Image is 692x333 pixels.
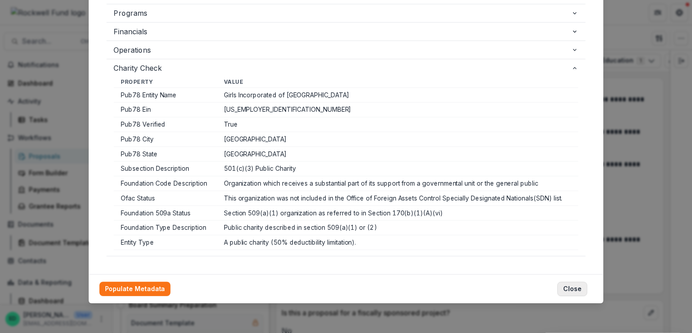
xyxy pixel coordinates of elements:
[114,77,217,87] th: Property
[107,77,586,256] div: Charity Check
[114,191,217,206] td: Ofac Status
[217,176,578,191] td: Organization which receives a substantial part of its support from a governmental unit or the gen...
[217,220,578,235] td: Public charity described in section 509(a)(1) or (2)
[114,161,217,176] td: Subsection Description
[114,117,217,132] td: Pub78 Verified
[114,102,217,117] td: Pub78 Ein
[114,45,571,55] span: Operations
[114,146,217,161] td: Pub78 State
[217,87,578,102] td: Girls Incorporated of [GEOGRAPHIC_DATA]
[114,8,571,18] span: Programs
[217,77,578,87] th: Value
[217,132,578,147] td: [GEOGRAPHIC_DATA]
[114,132,217,147] td: Pub78 City
[114,176,217,191] td: Foundation Code Description
[217,117,578,132] td: True
[217,146,578,161] td: [GEOGRAPHIC_DATA]
[107,23,586,41] button: Financials
[107,5,586,23] button: Programs
[217,191,578,206] td: This organization was not included in the Office of Foreign Assets Control Specially Designated N...
[217,102,578,117] td: [US_EMPLOYER_IDENTIFICATION_NUMBER]
[217,235,578,250] td: A public charity (50% deductibility limitation).
[114,205,217,220] td: Foundation 509a Status
[114,87,217,102] td: Pub78 Entity Name
[107,41,586,59] button: Operations
[107,59,586,77] button: Charity Check
[114,63,571,73] span: Charity Check
[217,205,578,220] td: Section 509(a)(1) organization as referred to in Section 170(b)(1)(A)(vi)
[114,26,571,37] span: Financials
[557,282,587,296] button: Close
[100,282,171,296] button: Populate Metadata
[114,235,217,250] td: Entity Type
[114,220,217,235] td: Foundation Type Description
[217,161,578,176] td: 501(c)(3) Public Charity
